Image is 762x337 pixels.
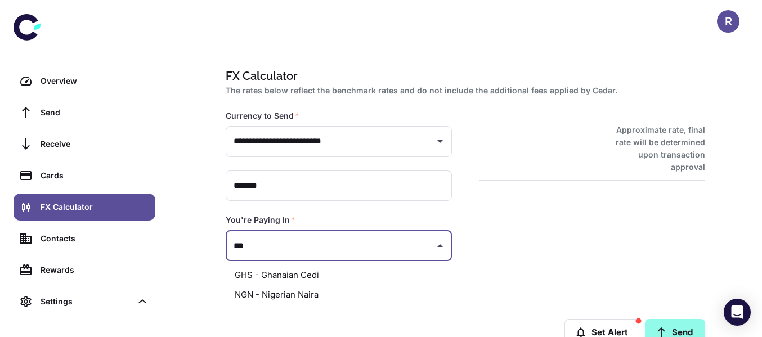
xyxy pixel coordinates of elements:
h6: Approximate rate, final rate will be determined upon transaction approval [603,124,705,173]
a: Receive [14,131,155,158]
div: Send [41,106,149,119]
div: Settings [41,295,132,308]
a: Rewards [14,257,155,284]
div: Open Intercom Messenger [724,299,751,326]
li: NGN - Nigerian Naira [226,285,452,305]
div: Rewards [41,264,149,276]
button: Open [432,133,448,149]
div: Settings [14,288,155,315]
a: Overview [14,68,155,95]
button: R [717,10,739,33]
div: Cards [41,169,149,182]
a: FX Calculator [14,194,155,221]
div: Overview [41,75,149,87]
a: Send [14,99,155,126]
h1: FX Calculator [226,68,701,84]
div: Contacts [41,232,149,245]
label: Currency to Send [226,110,299,122]
label: You're Paying In [226,214,295,226]
div: FX Calculator [41,201,149,213]
a: Contacts [14,225,155,252]
button: Close [432,238,448,254]
a: Cards [14,162,155,189]
li: GHS - Ghanaian Cedi [226,266,452,285]
div: Receive [41,138,149,150]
